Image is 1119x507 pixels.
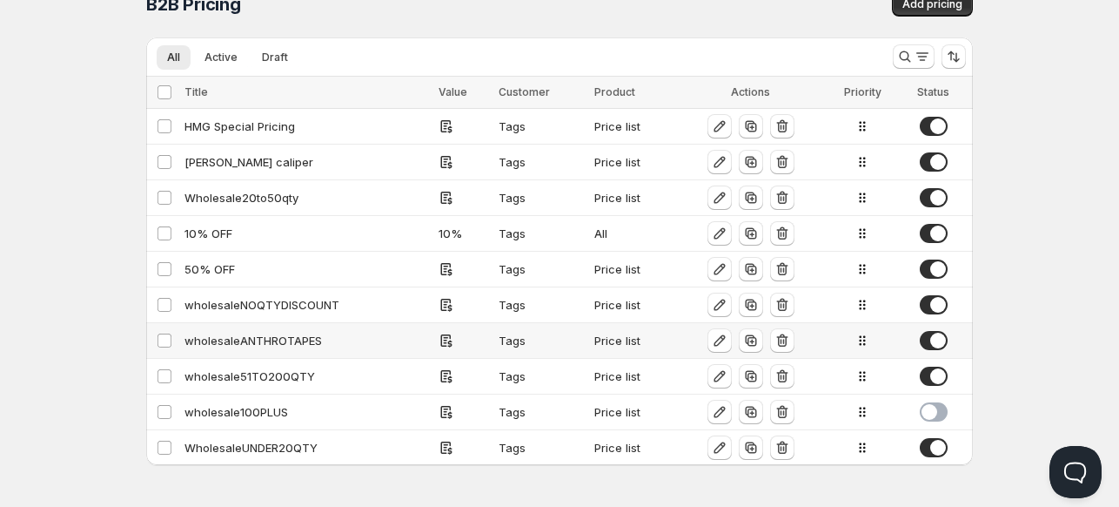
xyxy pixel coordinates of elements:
[594,403,671,421] div: Price list
[184,225,428,242] div: 10% OFF
[184,439,428,456] div: WholesaleUNDER20QTY
[184,153,428,171] div: [PERSON_NAME] caliper
[184,296,428,314] div: wholesaleNOQTYDISCOUNT
[499,153,583,171] div: Tags
[594,85,635,98] span: Product
[499,403,583,421] div: Tags
[594,368,671,385] div: Price list
[167,51,180,64] span: All
[499,296,583,314] div: Tags
[499,332,583,349] div: Tags
[594,189,671,206] div: Price list
[844,85,881,98] span: Priority
[499,225,583,242] div: Tags
[499,189,583,206] div: Tags
[184,332,428,349] div: wholesaleANTHROTAPES
[594,225,671,242] div: All
[499,368,583,385] div: Tags
[262,51,288,64] span: Draft
[184,118,428,135] div: HMG Special Pricing
[184,260,428,278] div: 50% OFF
[204,51,238,64] span: Active
[1049,446,1102,498] iframe: Help Scout Beacon - Open
[594,118,671,135] div: Price list
[731,85,770,98] span: Actions
[594,296,671,314] div: Price list
[499,85,550,98] span: Customer
[184,403,428,421] div: wholesale100PLUS
[184,368,428,385] div: wholesale51TO200QTY
[941,44,966,69] button: Sort the results
[499,260,583,278] div: Tags
[439,85,467,98] span: Value
[917,85,949,98] span: Status
[439,225,488,242] div: 10 %
[184,85,208,98] span: Title
[893,44,935,69] button: Search and filter results
[594,332,671,349] div: Price list
[594,260,671,278] div: Price list
[499,118,583,135] div: Tags
[594,439,671,456] div: Price list
[184,189,428,206] div: Wholesale20to50qty
[499,439,583,456] div: Tags
[594,153,671,171] div: Price list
